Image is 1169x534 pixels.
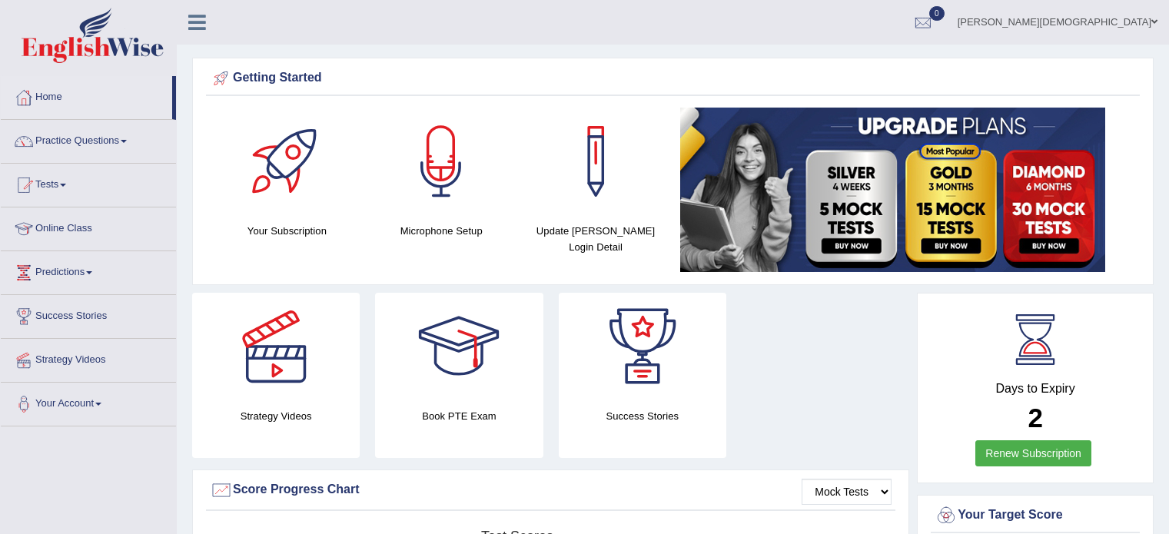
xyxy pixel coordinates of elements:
[1,295,176,333] a: Success Stories
[1,164,176,202] a: Tests
[935,504,1136,527] div: Your Target Score
[1,207,176,246] a: Online Class
[929,6,945,21] span: 0
[559,408,726,424] h4: Success Stories
[680,108,1105,272] img: small5.jpg
[210,479,892,502] div: Score Progress Chart
[526,223,666,255] h4: Update [PERSON_NAME] Login Detail
[935,382,1136,396] h4: Days to Expiry
[375,408,543,424] h4: Book PTE Exam
[372,223,511,239] h4: Microphone Setup
[1,120,176,158] a: Practice Questions
[975,440,1091,466] a: Renew Subscription
[1,251,176,290] a: Predictions
[1,339,176,377] a: Strategy Videos
[192,408,360,424] h4: Strategy Videos
[1,383,176,421] a: Your Account
[218,223,357,239] h4: Your Subscription
[1028,403,1042,433] b: 2
[210,67,1136,90] div: Getting Started
[1,76,172,114] a: Home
